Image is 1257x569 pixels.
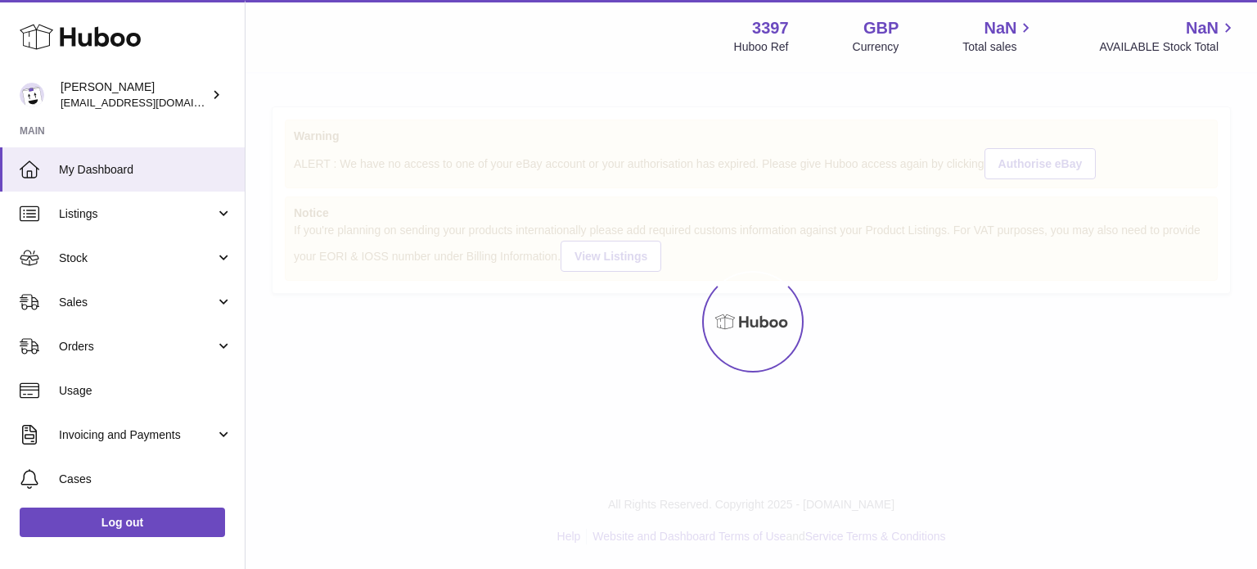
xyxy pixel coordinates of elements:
[59,162,232,178] span: My Dashboard
[59,251,215,266] span: Stock
[61,79,208,111] div: [PERSON_NAME]
[962,39,1035,55] span: Total sales
[853,39,899,55] div: Currency
[20,508,225,537] a: Log out
[59,339,215,354] span: Orders
[59,427,215,443] span: Invoicing and Payments
[734,39,789,55] div: Huboo Ref
[984,17,1016,39] span: NaN
[1099,39,1237,55] span: AVAILABLE Stock Total
[59,472,232,487] span: Cases
[20,83,44,107] img: sales@canchema.com
[61,96,241,109] span: [EMAIL_ADDRESS][DOMAIN_NAME]
[59,295,215,310] span: Sales
[1099,17,1237,55] a: NaN AVAILABLE Stock Total
[59,206,215,222] span: Listings
[863,17,899,39] strong: GBP
[752,17,789,39] strong: 3397
[1186,17,1219,39] span: NaN
[59,383,232,399] span: Usage
[962,17,1035,55] a: NaN Total sales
